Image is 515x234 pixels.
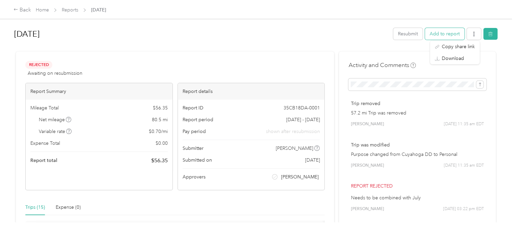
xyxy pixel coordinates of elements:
span: 80.5 mi [152,116,168,123]
span: Pay period [183,128,206,135]
span: Report period [183,116,213,123]
span: [PERSON_NAME] [276,145,313,152]
span: [PERSON_NAME] [351,121,384,127]
span: shown after resubmission [266,128,320,135]
div: Back [13,6,31,14]
h1: Jun 2025 [14,26,388,42]
span: $ 0.70 / mi [149,128,168,135]
span: Download [442,55,464,62]
div: Expense (0) [56,204,81,211]
button: Resubmit [393,28,423,40]
span: [PERSON_NAME] [281,173,319,180]
div: Trips (15) [25,204,45,211]
span: Approvers [183,173,206,180]
p: Purpose changed from Cuyahoga DD to Personal [351,151,484,158]
iframe: Everlance-gr Chat Button Frame [477,196,515,234]
span: [PERSON_NAME] [351,163,384,169]
p: Needs to be combined with July [351,194,484,201]
span: Awaiting on resubmission [28,70,82,77]
span: [DATE] 03:22 pm EDT [443,206,484,212]
span: Submitted on [183,157,212,164]
div: Report Summary [26,83,172,100]
span: $ 56.35 [151,157,168,165]
span: $ 0.00 [156,140,168,147]
span: Report total [30,157,57,164]
p: Trip was modified [351,141,484,148]
a: Reports [62,7,78,13]
span: [DATE] [91,6,106,13]
div: Report details [178,83,325,100]
span: [PERSON_NAME] [351,206,384,212]
span: Submitter [183,145,204,152]
span: $ 56.35 [153,104,168,111]
span: Net mileage [39,116,72,123]
button: Add to report [425,28,464,40]
p: Report rejected [351,182,484,190]
span: 35CB18DA-0001 [283,104,320,111]
span: Report ID [183,104,204,111]
span: Mileage Total [30,104,59,111]
p: 57.2 mi Trip was removed [351,109,484,116]
span: Copy share link [442,43,475,50]
p: Trip removed [351,100,484,107]
span: [DATE] 11:35 am EDT [444,121,484,127]
h4: Activity and Comments [348,61,416,69]
span: Variable rate [39,128,72,135]
span: Rejected [25,61,52,69]
span: [DATE] [305,157,320,164]
span: [DATE] - [DATE] [286,116,320,123]
span: Expense Total [30,140,60,147]
span: [DATE] 11:35 am EDT [444,163,484,169]
a: Home [36,7,49,13]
